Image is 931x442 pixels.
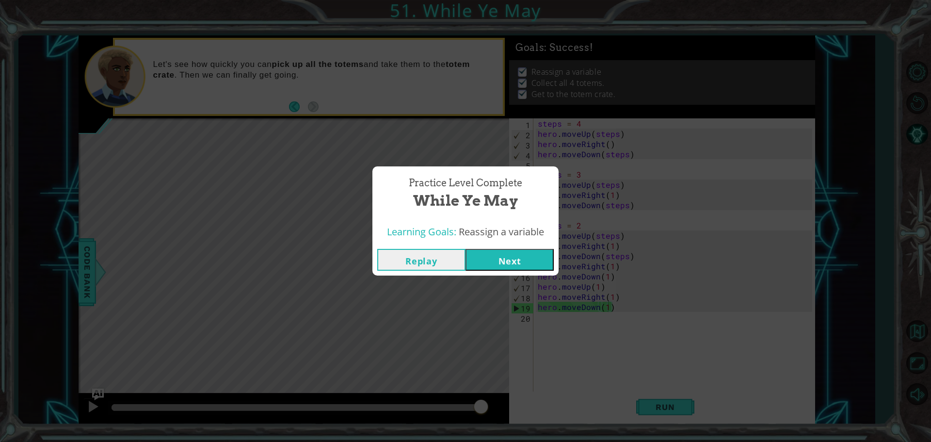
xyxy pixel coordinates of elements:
[459,225,544,238] span: Reassign a variable
[409,176,522,190] span: Practice Level Complete
[413,190,518,211] span: While Ye May
[387,225,456,238] span: Learning Goals:
[377,249,465,271] button: Replay
[465,249,554,271] button: Next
